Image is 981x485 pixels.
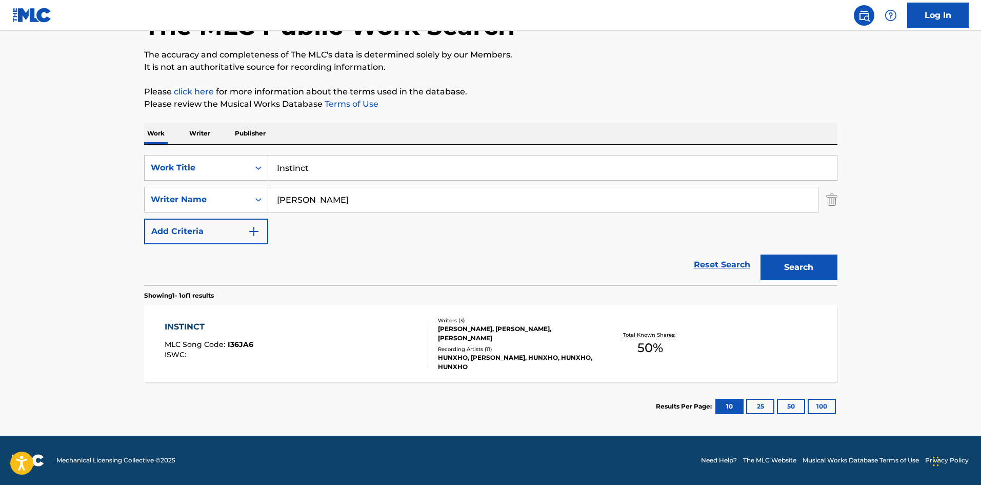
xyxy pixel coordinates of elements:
[933,446,939,477] div: Drag
[144,86,837,98] p: Please for more information about the terms used in the database.
[623,331,678,339] p: Total Known Shares:
[174,87,214,96] a: click here
[803,456,919,465] a: Musical Works Database Terms of Use
[144,219,268,244] button: Add Criteria
[144,49,837,61] p: The accuracy and completeness of The MLC's data is determined solely by our Members.
[144,98,837,110] p: Please review the Musical Works Database
[144,155,837,285] form: Search Form
[144,61,837,73] p: It is not an authoritative source for recording information.
[228,340,253,349] span: I36JA6
[808,399,836,414] button: 100
[637,339,663,357] span: 50 %
[12,454,44,467] img: logo
[232,123,269,144] p: Publisher
[165,340,228,349] span: MLC Song Code :
[760,255,837,280] button: Search
[826,187,837,212] img: Delete Criterion
[165,350,189,359] span: ISWC :
[186,123,213,144] p: Writer
[885,9,897,22] img: help
[656,402,714,411] p: Results Per Page:
[925,456,969,465] a: Privacy Policy
[777,399,805,414] button: 50
[438,345,593,353] div: Recording Artists ( 11 )
[56,456,175,465] span: Mechanical Licensing Collective © 2025
[438,324,593,343] div: [PERSON_NAME], [PERSON_NAME], [PERSON_NAME]
[248,225,260,238] img: 9d2ae6d4665cec9f34b9.svg
[144,123,168,144] p: Work
[144,305,837,382] a: INSTINCTMLC Song Code:I36JA6ISWC:Writers (3)[PERSON_NAME], [PERSON_NAME], [PERSON_NAME]Recording ...
[438,317,593,324] div: Writers ( 3 )
[438,353,593,372] div: HUNXHO, [PERSON_NAME], HUNXHO, HUNXHO, HUNXHO
[151,162,243,174] div: Work Title
[144,291,214,300] p: Showing 1 - 1 of 1 results
[323,99,378,109] a: Terms of Use
[743,456,796,465] a: The MLC Website
[701,456,737,465] a: Need Help?
[715,399,744,414] button: 10
[907,3,969,28] a: Log In
[689,254,755,276] a: Reset Search
[151,193,243,206] div: Writer Name
[12,8,52,23] img: MLC Logo
[880,5,901,26] div: Help
[746,399,774,414] button: 25
[858,9,870,22] img: search
[854,5,874,26] a: Public Search
[165,321,253,333] div: INSTINCT
[930,436,981,485] iframe: Chat Widget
